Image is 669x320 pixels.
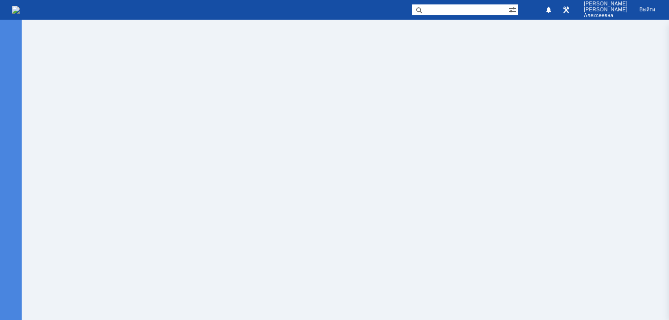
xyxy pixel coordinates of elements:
[12,6,20,14] img: logo
[584,13,628,19] span: Алексеевна
[508,4,518,14] span: Расширенный поиск
[560,4,572,16] a: Перейти в интерфейс администратора
[584,7,628,13] span: [PERSON_NAME]
[12,6,20,14] a: Перейти на домашнюю страницу
[584,1,628,7] span: [PERSON_NAME]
